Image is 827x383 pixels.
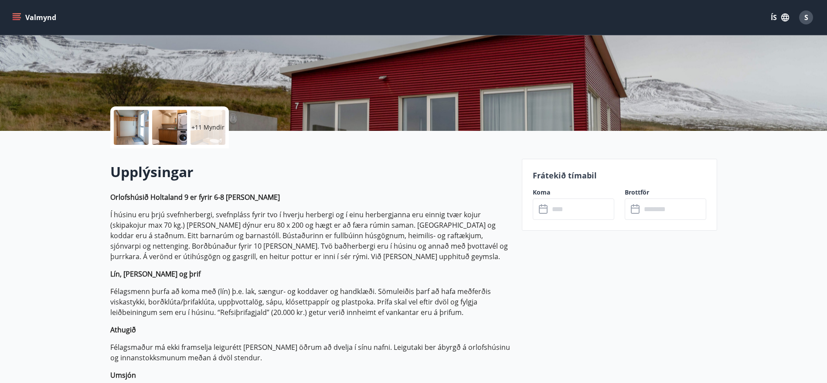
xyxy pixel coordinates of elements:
[110,192,280,202] strong: Orlofshúsið Holtaland 9 er fyrir 6-8 [PERSON_NAME]
[110,370,136,380] strong: Umsjón
[191,123,225,132] p: +11 Myndir
[533,170,706,181] p: Frátekið tímabil
[766,10,794,25] button: ÍS
[796,7,817,28] button: S
[625,188,706,197] label: Brottför
[804,13,808,22] span: S
[110,286,511,318] p: Félagsmenn þurfa að koma með (lín) þ.e. lak, sængur- og koddaver og handklæði. Sömuleiðis þarf að...
[533,188,614,197] label: Koma
[110,269,201,279] strong: Lín, [PERSON_NAME] og þrif
[110,162,511,181] h2: Upplýsingar
[110,342,511,363] p: Félagsmaður má ekki framselja leigurétt [PERSON_NAME] öðrum að dvelja í sínu nafni. Leigutaki ber...
[10,10,60,25] button: menu
[110,325,136,335] strong: Athugið
[110,209,511,262] p: Í húsinu eru þrjú svefnherbergi, svefnpláss fyrir tvo í hverju herbergi og í einu herbergjanna er...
